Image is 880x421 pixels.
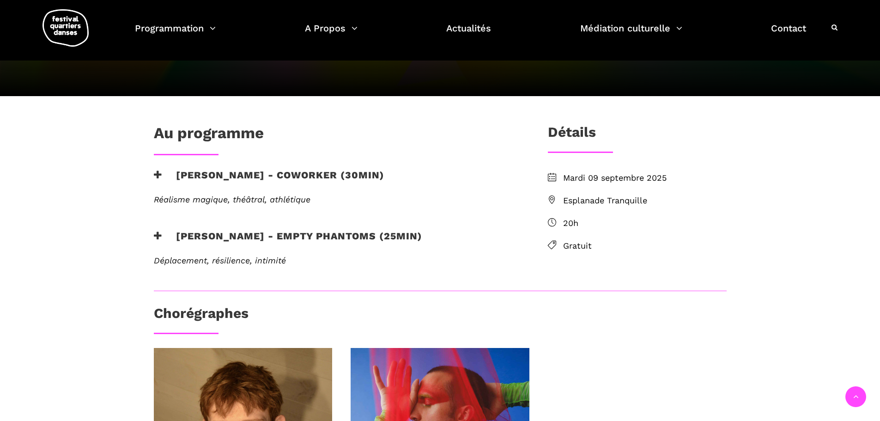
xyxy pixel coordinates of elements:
[563,171,727,185] span: Mardi 09 septembre 2025
[305,20,358,48] a: A Propos
[563,217,727,230] span: 20h
[771,20,806,48] a: Contact
[154,195,310,204] em: Réalisme magique, théâtral, athlétique
[154,305,249,328] h3: Chorégraphes
[42,9,89,47] img: logo-fqd-med
[135,20,216,48] a: Programmation
[154,256,286,265] em: Déplacement, résilience, intimité
[548,124,596,147] h3: Détails
[563,194,727,207] span: Esplanade Tranquille
[154,169,384,192] h3: [PERSON_NAME] - coworker (30min)
[446,20,491,48] a: Actualités
[563,239,727,253] span: Gratuit
[154,124,264,147] h1: Au programme
[580,20,682,48] a: Médiation culturelle
[154,230,422,253] h3: [PERSON_NAME] - Empty phantoms (25min)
